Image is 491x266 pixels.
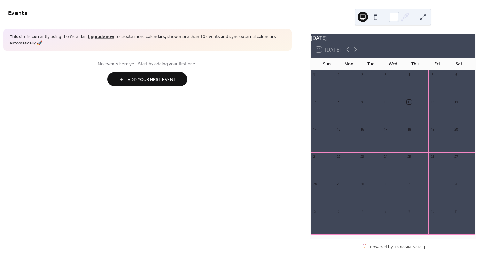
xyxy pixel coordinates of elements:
[430,209,435,214] div: 10
[8,61,287,68] span: No events here yet. Start by adding your first one!
[454,100,458,104] div: 13
[370,245,425,250] div: Powered by
[360,72,364,77] div: 2
[88,33,114,41] a: Upgrade now
[360,127,364,132] div: 16
[336,209,341,214] div: 6
[404,58,426,70] div: Thu
[454,154,458,159] div: 27
[383,100,388,104] div: 10
[383,181,388,186] div: 1
[454,72,458,77] div: 6
[313,100,317,104] div: 7
[407,72,411,77] div: 4
[336,127,341,132] div: 15
[360,181,364,186] div: 30
[430,181,435,186] div: 3
[107,72,187,86] button: Add Your First Event
[448,58,470,70] div: Sat
[8,7,27,20] span: Events
[313,181,317,186] div: 28
[313,154,317,159] div: 21
[430,154,435,159] div: 26
[8,72,287,86] a: Add Your First Event
[454,127,458,132] div: 20
[313,127,317,132] div: 14
[454,181,458,186] div: 4
[394,245,425,250] a: [DOMAIN_NAME]
[383,154,388,159] div: 24
[360,58,382,70] div: Tue
[336,100,341,104] div: 8
[383,209,388,214] div: 8
[313,209,317,214] div: 5
[383,127,388,132] div: 17
[383,72,388,77] div: 3
[338,58,360,70] div: Mon
[407,209,411,214] div: 9
[360,154,364,159] div: 23
[311,34,475,42] div: [DATE]
[128,77,176,83] span: Add Your First Event
[316,58,338,70] div: Sun
[313,72,317,77] div: 31
[336,181,341,186] div: 29
[360,100,364,104] div: 9
[336,72,341,77] div: 1
[454,209,458,214] div: 11
[407,154,411,159] div: 25
[430,72,435,77] div: 5
[407,127,411,132] div: 18
[382,58,404,70] div: Wed
[430,100,435,104] div: 12
[360,209,364,214] div: 7
[336,154,341,159] div: 22
[10,34,285,46] span: This site is currently using the free tier. to create more calendars, show more than 10 events an...
[407,181,411,186] div: 2
[430,127,435,132] div: 19
[426,58,448,70] div: Fri
[407,100,411,104] div: 11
